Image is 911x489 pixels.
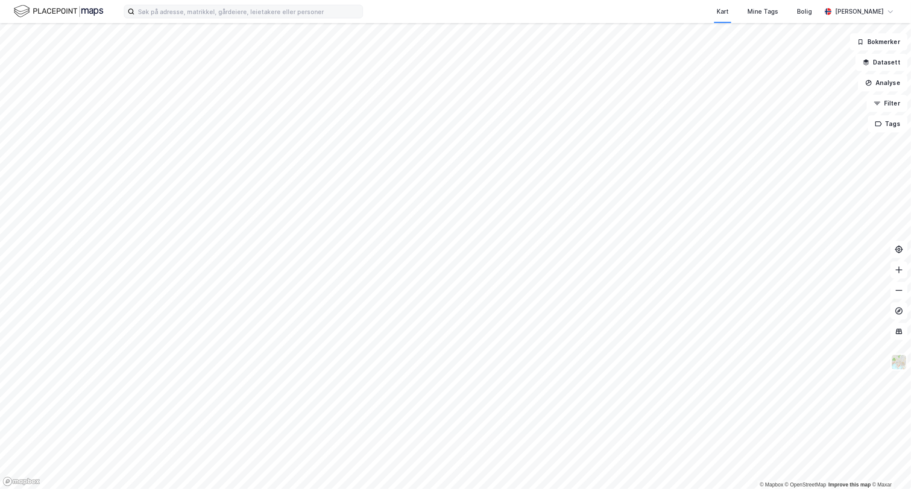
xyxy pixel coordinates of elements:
[858,74,908,91] button: Analyse
[835,6,884,17] div: [PERSON_NAME]
[867,95,908,112] button: Filter
[850,33,908,50] button: Bokmerker
[868,448,911,489] div: Kontrollprogram for chat
[717,6,729,17] div: Kart
[135,5,363,18] input: Søk på adresse, matrikkel, gårdeiere, leietakere eller personer
[891,354,907,370] img: Z
[868,115,908,132] button: Tags
[3,477,40,486] a: Mapbox homepage
[797,6,812,17] div: Bolig
[747,6,778,17] div: Mine Tags
[868,448,911,489] iframe: Chat Widget
[14,4,103,19] img: logo.f888ab2527a4732fd821a326f86c7f29.svg
[829,482,871,488] a: Improve this map
[855,54,908,71] button: Datasett
[760,482,783,488] a: Mapbox
[785,482,826,488] a: OpenStreetMap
